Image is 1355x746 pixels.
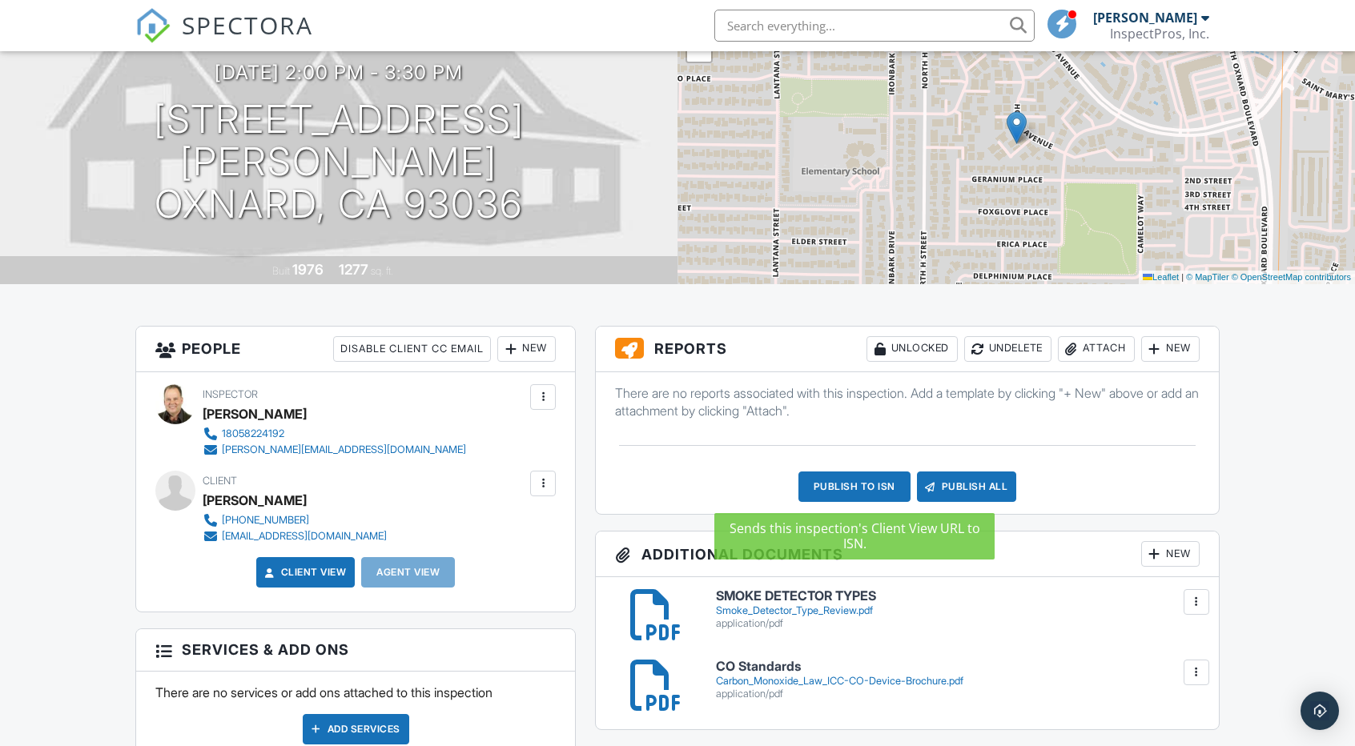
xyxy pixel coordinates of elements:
a: 18058224192 [203,426,466,442]
a: Client View [262,564,347,580]
h3: Services & Add ons [136,629,575,671]
div: [PERSON_NAME] [203,402,307,426]
img: Marker [1007,111,1027,144]
div: [PHONE_NUMBER] [222,514,309,527]
div: Add Services [303,714,409,744]
a: SMOKE DETECTOR TYPES Smoke_Detector_Type_Review.pdf application/pdf [716,589,1200,630]
div: [EMAIL_ADDRESS][DOMAIN_NAME] [222,530,387,543]
div: Undelete [964,336,1051,362]
span: Built [272,265,290,277]
a: Leaflet [1143,272,1179,282]
div: New [1141,336,1200,362]
div: Unlocked [866,336,958,362]
input: Search everything... [714,10,1035,42]
div: Carbon_Monoxide_Law_ICC-CO-Device-Brochure.pdf [716,675,1200,688]
a: [PHONE_NUMBER] [203,512,387,528]
a: © OpenStreetMap contributors [1232,272,1351,282]
img: The Best Home Inspection Software - Spectora [135,8,171,43]
span: − [694,39,705,59]
div: InspectPros, Inc. [1110,26,1209,42]
div: Publish All [917,471,1017,502]
a: © MapTiler [1186,272,1229,282]
h3: Additional Documents [596,531,1219,577]
a: [EMAIL_ADDRESS][DOMAIN_NAME] [203,528,387,544]
h3: [DATE] 2:00 pm - 3:30 pm [215,62,463,83]
a: [PERSON_NAME][EMAIL_ADDRESS][DOMAIN_NAME] [203,442,466,458]
a: CO Standards Carbon_Monoxide_Law_ICC-CO-Device-Brochure.pdf application/pdf [716,660,1200,700]
span: SPECTORA [182,8,313,42]
div: Smoke_Detector_Type_Review.pdf [716,604,1200,617]
div: application/pdf [716,688,1200,700]
div: 18058224192 [222,427,284,440]
span: Inspector [203,388,258,400]
div: [PERSON_NAME][EMAIL_ADDRESS][DOMAIN_NAME] [222,443,466,456]
div: [PERSON_NAME] [203,488,307,512]
h1: [STREET_ADDRESS][PERSON_NAME] Oxnard, CA 93036 [26,98,652,225]
div: 1277 [339,261,368,278]
h6: CO Standards [716,660,1200,674]
div: Publish to ISN [798,471,911,502]
h6: SMOKE DETECTOR TYPES [716,589,1200,604]
span: | [1181,272,1184,282]
div: application/pdf [716,617,1200,630]
div: 1976 [292,261,324,278]
span: Client [203,475,237,487]
h3: Reports [596,327,1219,372]
div: Open Intercom Messenger [1301,692,1339,730]
p: There are no reports associated with this inspection. Add a template by clicking "+ New" above or... [615,384,1200,420]
h3: People [136,327,575,372]
div: Disable Client CC Email [333,336,491,362]
div: Attach [1058,336,1135,362]
div: New [497,336,556,362]
div: New [1141,541,1200,567]
div: [PERSON_NAME] [1093,10,1197,26]
a: SPECTORA [135,22,313,55]
span: sq. ft. [371,265,393,277]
